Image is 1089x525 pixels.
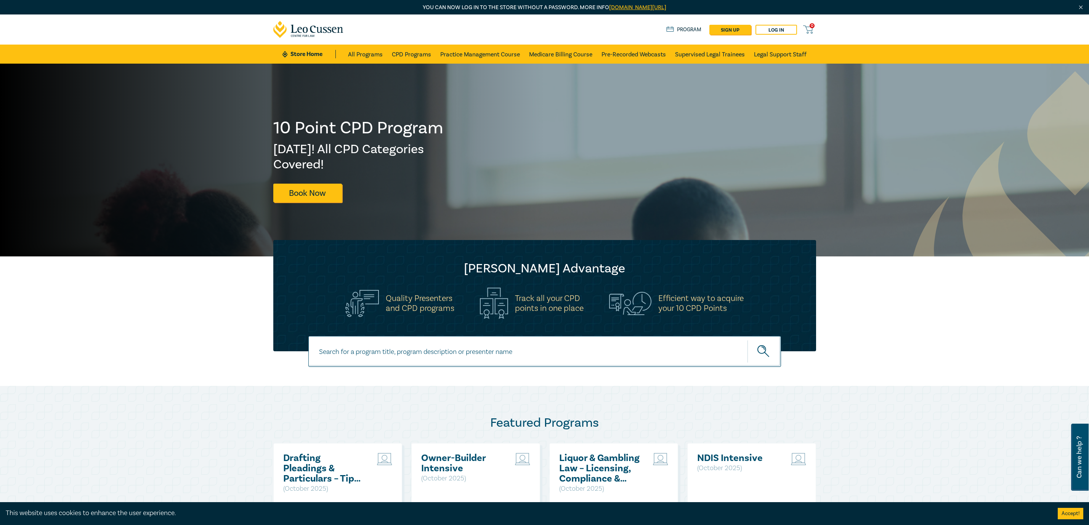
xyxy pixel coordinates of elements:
span: 0 [810,23,815,28]
a: NDIS Intensive [697,453,779,463]
button: Accept cookies [1058,508,1083,519]
a: Practice Management Course [440,45,520,64]
a: Liquor & Gambling Law – Licensing, Compliance & Regulations [559,453,641,484]
img: Live Stream [653,453,668,465]
p: You can now log in to the store without a password. More info [273,3,816,12]
input: Search for a program title, program description or presenter name [308,336,781,367]
a: Pre-Recorded Webcasts [601,45,666,64]
img: Track all your CPD<br>points in one place [480,288,508,319]
h5: Efficient way to acquire your 10 CPD Points [658,293,744,313]
a: sign up [709,25,751,35]
img: Efficient way to acquire<br>your 10 CPD Points [609,292,651,315]
p: ( October 2025 ) [559,484,641,494]
a: [DOMAIN_NAME][URL] [609,4,666,11]
a: Medicare Billing Course [529,45,592,64]
a: CPD Programs [392,45,431,64]
img: Quality Presenters<br>and CPD programs [345,290,379,317]
img: Live Stream [377,453,392,465]
img: Live Stream [791,453,806,465]
img: Close [1078,4,1084,11]
a: Supervised Legal Trainees [675,45,745,64]
p: ( October 2025 ) [421,474,503,483]
a: Legal Support Staff [754,45,807,64]
a: Drafting Pleadings & Particulars – Tips & Traps [283,453,365,484]
a: All Programs [348,45,383,64]
a: Program [666,26,702,34]
h2: [DATE]! All CPD Categories Covered! [273,142,444,172]
h2: [PERSON_NAME] Advantage [289,261,801,276]
span: Can we help ? [1076,428,1083,486]
div: This website uses cookies to enhance the user experience. [6,508,1046,518]
h5: Track all your CPD points in one place [515,293,584,313]
a: Store Home [282,50,335,58]
h1: 10 Point CPD Program [273,118,444,138]
img: Live Stream [515,453,530,465]
p: ( October 2025 ) [283,484,365,494]
a: Log in [755,25,797,35]
a: Owner-Builder Intensive [421,453,503,474]
a: Book Now [273,184,342,202]
p: ( October 2025 ) [697,463,779,473]
h5: Quality Presenters and CPD programs [386,293,454,313]
h2: Featured Programs [273,415,816,431]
